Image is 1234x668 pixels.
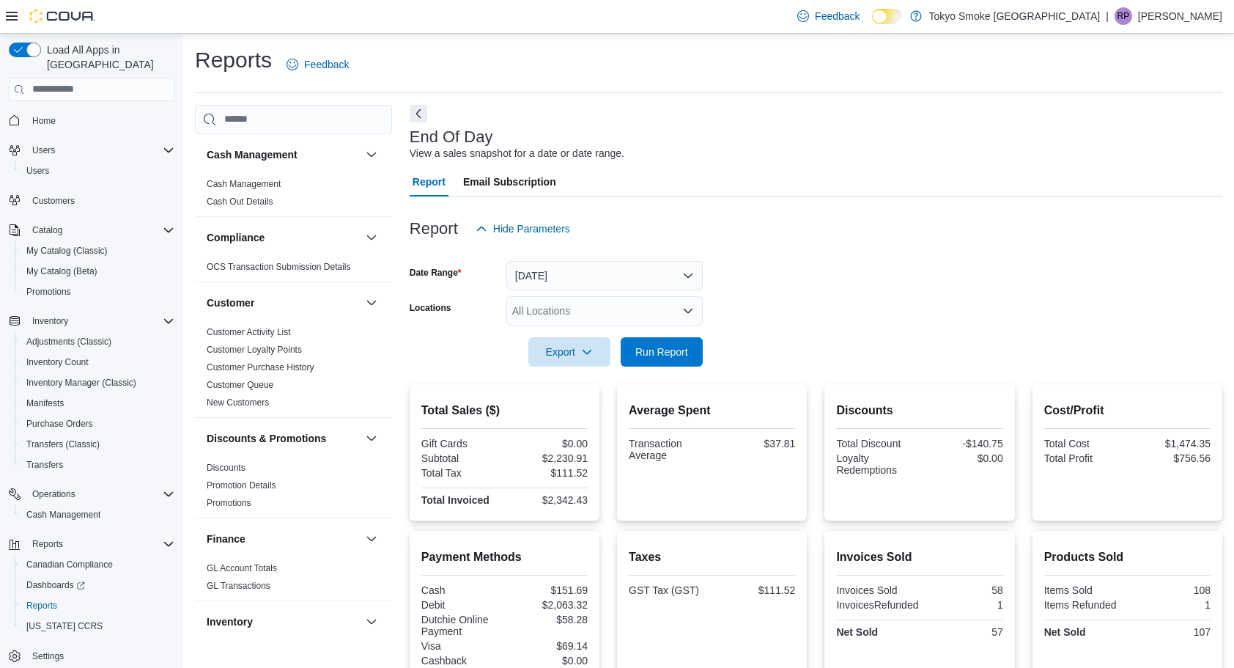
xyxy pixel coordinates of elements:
div: $58.28 [507,614,588,625]
a: Transfers [21,456,69,474]
a: GL Account Totals [207,563,277,573]
span: Feedback [304,57,349,72]
div: Cashback [421,655,502,667]
div: $2,342.43 [507,494,588,506]
a: Adjustments (Classic) [21,333,117,350]
div: $111.52 [507,467,588,479]
a: Customer Loyalty Points [207,345,302,355]
span: Home [26,111,174,130]
input: Dark Mode [872,9,903,24]
div: Subtotal [421,452,502,464]
p: | [1106,7,1109,25]
button: Discounts & Promotions [363,430,380,447]
span: Purchase Orders [21,415,174,433]
div: 108 [1130,584,1211,596]
button: Transfers [15,455,180,475]
button: Canadian Compliance [15,554,180,575]
button: Hide Parameters [470,214,576,243]
div: Discounts & Promotions [195,459,392,518]
button: Discounts & Promotions [207,431,360,446]
span: My Catalog (Classic) [26,245,108,257]
div: Compliance [195,258,392,282]
div: Total Profit [1044,452,1125,464]
a: Customer Purchase History [207,362,314,372]
a: Dashboards [15,575,180,595]
div: $37.81 [715,438,796,449]
a: Customer Queue [207,380,273,390]
button: [DATE] [506,261,703,290]
span: Promotions [207,497,251,509]
div: $2,230.91 [507,452,588,464]
span: Inventory Count [26,356,89,368]
a: Inventory Manager (Classic) [21,374,142,392]
a: Cash Out Details [207,197,273,207]
div: GST Tax (GST) [629,584,709,596]
span: OCS Transaction Submission Details [207,261,351,273]
div: -$140.75 [923,438,1003,449]
div: $1,474.35 [1130,438,1211,449]
img: Cova [29,9,95,23]
span: Cash Management [207,178,281,190]
a: Promotion Details [207,480,276,491]
button: Cash Management [15,504,180,525]
a: Promotions [21,283,77,301]
h2: Taxes [629,548,795,566]
span: Cash Management [21,506,174,524]
span: Home [32,115,56,127]
strong: Net Sold [1044,626,1086,638]
h2: Average Spent [629,402,795,419]
span: Transfers (Classic) [21,436,174,453]
button: Reports [3,534,180,554]
a: Inventory Count [21,353,95,371]
h2: Cost/Profit [1044,402,1211,419]
span: Adjustments (Classic) [26,336,111,348]
a: My Catalog (Classic) [21,242,114,260]
div: 57 [923,626,1003,638]
p: Tokyo Smoke [GEOGRAPHIC_DATA] [929,7,1101,25]
a: Transfers (Classic) [21,436,106,453]
a: Customer Activity List [207,327,291,337]
h1: Reports [195,45,272,75]
div: Items Refunded [1044,599,1125,611]
span: Adjustments (Classic) [21,333,174,350]
span: Customer Queue [207,379,273,391]
span: Hide Parameters [493,221,570,236]
span: Export [537,337,602,367]
a: Settings [26,647,70,665]
a: Discounts [207,463,245,473]
h2: Invoices Sold [836,548,1002,566]
a: Feedback [791,1,865,31]
h2: Discounts [836,402,1002,419]
span: Inventory Manager (Classic) [26,377,136,389]
div: InvoicesRefunded [836,599,918,611]
span: Settings [26,647,174,665]
div: View a sales snapshot for a date or date range. [410,146,624,161]
button: Catalog [3,220,180,241]
span: Dark Mode [872,24,873,25]
span: Canadian Compliance [21,556,174,573]
span: Run Report [635,345,688,359]
h3: Report [410,220,458,238]
span: Manifests [21,394,174,412]
span: My Catalog (Beta) [26,265,97,277]
button: Cash Management [363,146,380,164]
a: My Catalog (Beta) [21,263,103,280]
span: My Catalog (Classic) [21,242,174,260]
span: Operations [32,488,75,500]
h3: Discounts & Promotions [207,431,326,446]
button: Customers [3,190,180,211]
span: Purchase Orders [26,418,93,430]
div: Ruchit Patel [1115,7,1132,25]
a: Promotions [207,498,251,508]
span: Reports [21,597,174,614]
a: Canadian Compliance [21,556,119,573]
div: $0.00 [507,655,588,667]
span: Dashboards [26,579,85,591]
span: Customer Activity List [207,326,291,338]
span: Transfers [26,459,63,471]
span: [US_STATE] CCRS [26,620,103,632]
span: Catalog [32,224,62,236]
span: Report [413,167,446,197]
span: Dashboards [21,576,174,594]
div: Customer [195,323,392,417]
